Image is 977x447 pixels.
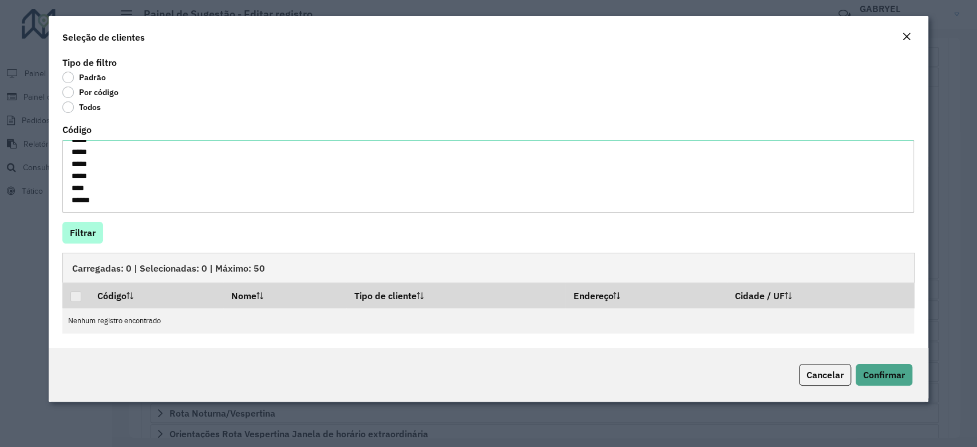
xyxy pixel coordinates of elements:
label: Código [62,123,92,136]
label: Padrão [62,72,106,83]
em: Fechar [902,32,911,41]
button: Confirmar [856,364,912,386]
h4: Seleção de clientes [62,30,145,44]
button: Close [899,30,915,45]
th: Endereço [565,283,727,308]
label: Por código [62,87,118,98]
span: Confirmar [863,369,905,381]
span: Cancelar [806,369,844,381]
label: Todos [62,101,101,113]
th: Nome [223,283,346,308]
th: Código [90,283,223,308]
button: Cancelar [799,364,851,386]
td: Nenhum registro encontrado [62,308,914,334]
th: Tipo de cliente [346,283,565,308]
div: Carregadas: 0 | Selecionadas: 0 | Máximo: 50 [62,253,914,283]
button: Filtrar [62,222,103,244]
th: Cidade / UF [727,283,914,308]
label: Tipo de filtro [62,56,117,69]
